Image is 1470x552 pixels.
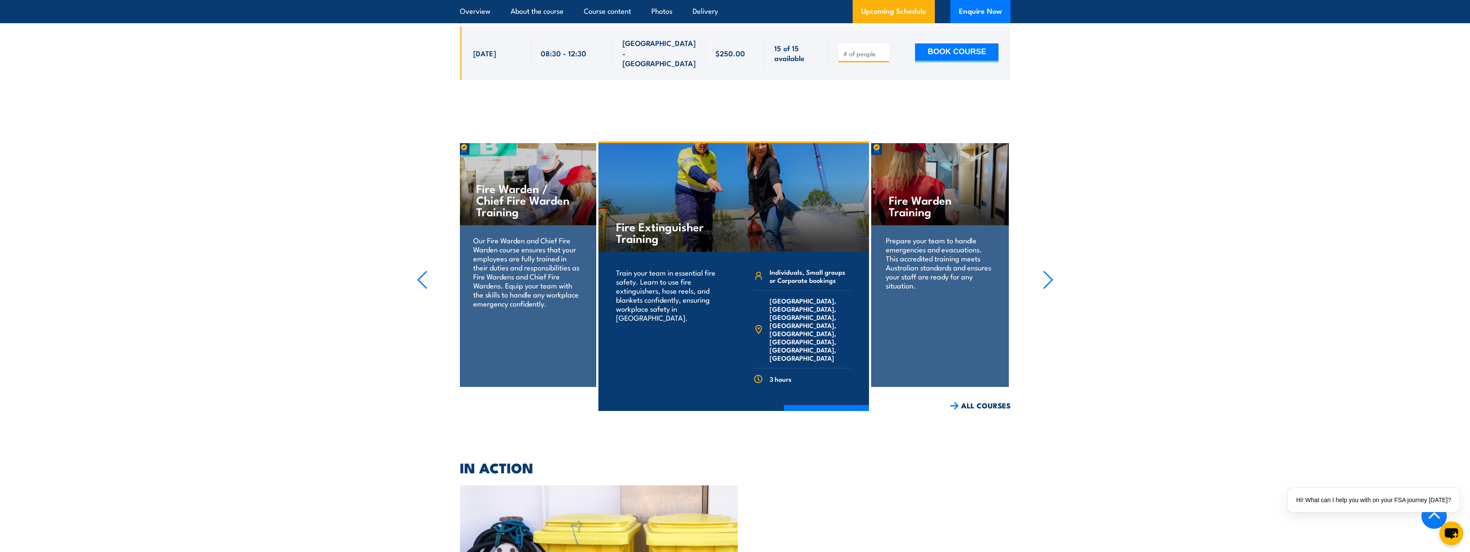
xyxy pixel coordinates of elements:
[1288,488,1460,512] div: Hi! What can I help you with on your FSA journey [DATE]?
[541,48,586,58] span: 08:30 - 12:30
[784,405,869,427] a: COURSE DETAILS
[770,375,792,383] span: 3 hours
[460,461,1011,473] h2: IN ACTION
[886,236,994,290] p: Prepare your team to handle emergencies and evacuations. This accredited training meets Australia...
[616,221,717,244] h4: Fire Extinguisher Training
[1439,521,1463,545] button: chat-button
[473,48,496,58] span: [DATE]
[843,49,886,58] input: # of people
[623,38,696,68] span: [GEOGRAPHIC_DATA] - [GEOGRAPHIC_DATA]
[715,48,745,58] span: $250.00
[950,401,1011,411] a: ALL COURSES
[770,297,851,362] span: [GEOGRAPHIC_DATA], [GEOGRAPHIC_DATA], [GEOGRAPHIC_DATA], [GEOGRAPHIC_DATA], [GEOGRAPHIC_DATA], [G...
[476,182,578,217] h4: Fire Warden / Chief Fire Warden Training
[473,236,581,308] p: Our Fire Warden and Chief Fire Warden course ensures that your employees are fully trained in the...
[770,268,851,284] span: Individuals, Small groups or Corporate bookings
[915,43,998,62] button: BOOK COURSE
[616,268,722,322] p: Train your team in essential fire safety. Learn to use fire extinguishers, hose reels, and blanke...
[889,194,991,217] h4: Fire Warden Training
[774,43,820,63] span: 15 of 15 available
